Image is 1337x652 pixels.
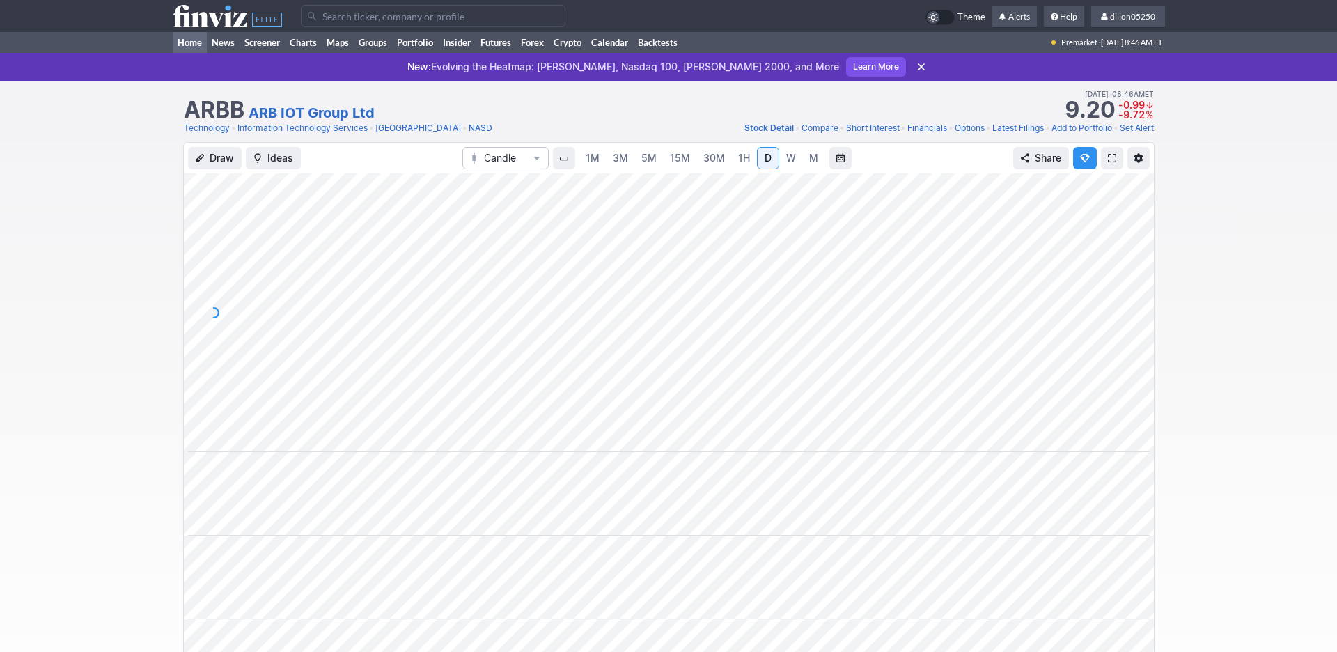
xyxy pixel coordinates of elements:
a: Theme [925,10,985,25]
a: Portfolio [392,32,438,53]
span: • [948,121,953,135]
a: Fullscreen [1101,147,1123,169]
span: Premarket · [1061,32,1101,53]
span: 1H [738,152,750,164]
a: 30M [697,147,731,169]
a: Information Technology Services [237,121,368,135]
span: • [1045,121,1050,135]
a: Backtests [633,32,682,53]
button: Interval [553,147,575,169]
span: • [462,121,467,135]
input: Search [301,5,565,27]
span: • [1113,121,1118,135]
a: [GEOGRAPHIC_DATA] [375,121,461,135]
p: Evolving the Heatmap: [PERSON_NAME], Nasdaq 100, [PERSON_NAME] 2000, and More [407,60,839,74]
span: Ideas [267,151,293,165]
span: New: [407,61,431,72]
h1: ARBB [184,99,244,121]
a: Calendar [586,32,633,53]
a: Technology [184,121,230,135]
span: Share [1035,151,1061,165]
span: [DATE] 08:46AM ET [1085,88,1154,100]
button: Explore new features [1073,147,1097,169]
button: Chart Type [462,147,549,169]
a: Set Alert [1120,121,1154,135]
span: -9.72 [1118,109,1145,121]
span: • [986,121,991,135]
button: Ideas [246,147,301,169]
span: 5M [641,152,657,164]
span: • [795,121,800,135]
a: Maps [322,32,354,53]
span: • [1109,88,1112,100]
a: Help [1044,6,1084,28]
span: • [369,121,374,135]
a: Short Interest [846,121,900,135]
a: ARB IOT Group Ltd [249,103,375,123]
button: Draw [188,147,242,169]
span: Theme [957,10,985,25]
span: 1M [586,152,600,164]
a: Financials [907,121,947,135]
a: Options [955,121,985,135]
a: Stock Detail [744,121,794,135]
a: Compare [802,121,838,135]
a: NASD [469,121,492,135]
span: • [901,121,906,135]
a: Forex [516,32,549,53]
span: W [786,152,796,164]
a: dillon05250 [1091,6,1165,28]
a: Futures [476,32,516,53]
a: Home [173,32,207,53]
span: Draw [210,151,234,165]
span: 30M [703,152,725,164]
span: Candle [484,151,527,165]
span: M [809,152,818,164]
a: Insider [438,32,476,53]
span: Stock Detail [744,123,794,133]
span: 3M [613,152,628,164]
span: Latest Filings [992,123,1044,133]
span: 15M [670,152,690,164]
a: Add to Portfolio [1051,121,1112,135]
a: M [803,147,825,169]
a: 1M [579,147,606,169]
button: Range [829,147,852,169]
a: Latest Filings [992,121,1044,135]
a: Alerts [992,6,1037,28]
a: D [757,147,779,169]
a: Charts [285,32,322,53]
strong: 9.20 [1065,99,1115,121]
a: Groups [354,32,392,53]
a: 15M [664,147,696,169]
a: News [207,32,240,53]
a: W [780,147,802,169]
a: 1H [732,147,756,169]
button: Share [1013,147,1069,169]
a: Screener [240,32,285,53]
span: -0.99 [1118,99,1145,111]
span: dillon05250 [1110,11,1155,22]
span: • [231,121,236,135]
a: 3M [607,147,634,169]
span: D [765,152,772,164]
span: • [840,121,845,135]
a: Learn More [846,57,906,77]
a: 5M [635,147,663,169]
button: Chart Settings [1127,147,1150,169]
span: [DATE] 8:46 AM ET [1101,32,1162,53]
a: Crypto [549,32,586,53]
span: % [1146,109,1153,121]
